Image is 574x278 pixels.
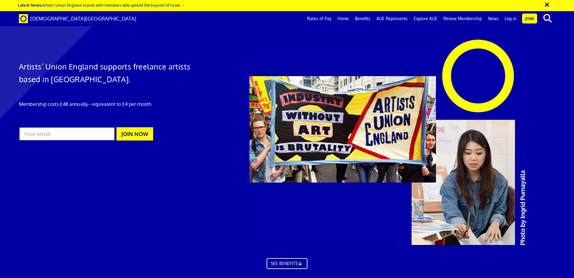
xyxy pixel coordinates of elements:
[14,11,141,26] a: Brand [DEMOGRAPHIC_DATA][GEOGRAPHIC_DATA]
[18,2,185,8] a: Latest News:Artists’ Union England stands with members who uphold the boycott of Israel →
[267,258,307,269] a: SEE BENEFITS
[19,60,192,85] h1: Artists’ Union England supports freelance artists based in [GEOGRAPHIC_DATA].
[18,2,42,8] strong: Latest News:
[19,100,192,108] p: Membership costs £48 annually – equivalent to £4 per month.
[304,11,334,26] a: Rates of Pay
[502,11,519,26] a: Log in
[334,11,352,26] a: Home
[373,11,411,26] a: AUE Represents
[116,127,153,141] button: JOIN NOW
[30,15,136,22] span: [DEMOGRAPHIC_DATA][GEOGRAPHIC_DATA]
[440,11,485,26] a: Renew Membership
[538,12,557,25] button: search
[411,11,440,26] a: Explore AUE
[522,14,537,23] a: Join
[19,127,115,141] input: Your email
[352,11,373,26] a: Benefits
[485,11,502,26] a: News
